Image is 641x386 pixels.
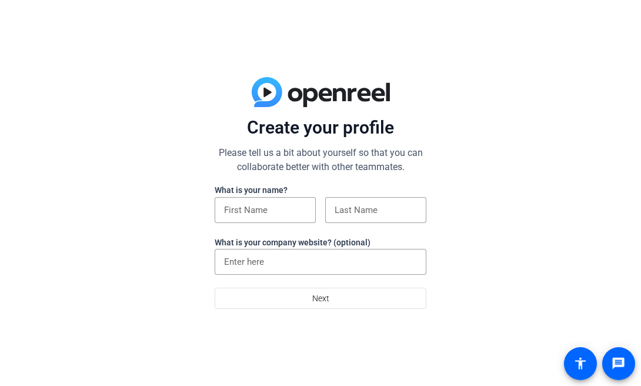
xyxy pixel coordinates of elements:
img: blue-gradient.svg [252,77,390,108]
p: Please tell us a bit about yourself so that you can collaborate better with other teammates. [215,146,426,174]
input: First Name [224,203,306,217]
button: Next [215,288,426,309]
span: Next [312,287,329,310]
mat-icon: message [612,357,626,371]
p: Create your profile [215,117,426,139]
mat-icon: accessibility [573,357,587,371]
input: Last Name [335,203,417,217]
label: What is your name? [215,185,288,195]
label: What is your company website? (optional) [215,238,370,247]
input: Enter here [224,255,417,269]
